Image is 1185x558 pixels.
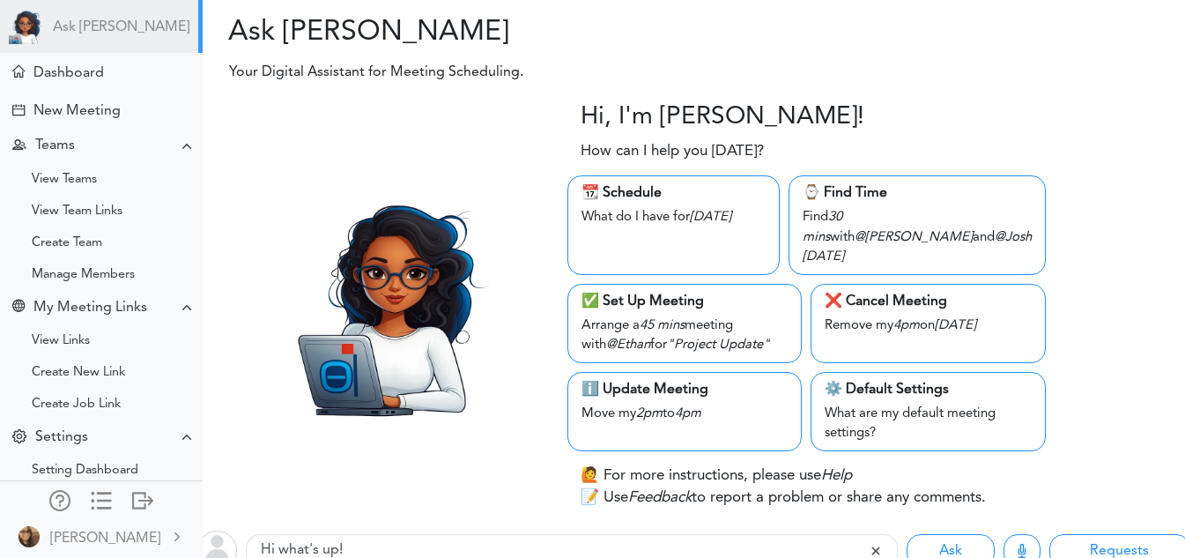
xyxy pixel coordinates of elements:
[640,319,685,332] i: 45 mins
[91,490,112,515] a: Change side menu
[2,517,201,556] a: [PERSON_NAME]
[32,400,121,409] div: Create Job Link
[821,468,852,483] i: Help
[581,379,788,400] div: ℹ️ Update Meeting
[825,291,1031,312] div: ❌ Cancel Meeting
[893,319,920,332] i: 4pm
[33,103,121,120] div: New Meeting
[32,271,135,279] div: Manage Members
[606,339,650,352] i: @Ethan
[803,211,842,244] i: 30 mins
[935,319,976,332] i: [DATE]
[581,103,864,133] h3: Hi, I'm [PERSON_NAME]!
[581,312,788,356] div: Arrange a meeting with for
[667,339,770,352] i: "Project Update"
[33,65,104,82] div: Dashboard
[675,407,701,420] i: 4pm
[19,526,40,547] img: +4B+fMAAAABklEQVQDAAxs2c6RX3dzAAAAAElFTkSuQmCC
[581,204,766,228] div: What do I have for
[91,490,112,508] div: Show only icons
[50,528,160,549] div: [PERSON_NAME]
[132,490,153,508] div: Log out
[855,231,973,244] i: @[PERSON_NAME]
[35,429,88,446] div: Settings
[217,62,905,83] p: Your Digital Assistant for Meeting Scheduling.
[12,429,26,446] div: Change Settings
[32,368,125,377] div: Create New Link
[53,19,189,36] a: Ask [PERSON_NAME]
[690,211,731,224] i: [DATE]
[32,175,97,184] div: View Teams
[32,239,102,248] div: Create Team
[636,407,663,420] i: 2pm
[49,490,70,508] div: Manage Members and Externals
[825,379,1031,400] div: ⚙️ Default Settings
[32,207,122,216] div: View Team Links
[32,466,138,475] div: Setting Dashboard
[581,140,764,163] p: How can I help you [DATE]?
[825,400,1031,444] div: What are my default meeting settings?
[803,182,1032,204] div: ⌚️ Find Time
[264,182,512,430] img: Zara.png
[581,487,986,510] p: 📝 Use to report a problem or share any comments.
[32,337,90,346] div: View Links
[581,182,766,204] div: 📆 Schedule
[9,9,44,44] img: Powered by TEAMCAL AI
[12,300,25,316] div: Share Meeting Link
[581,465,852,487] p: 🙋 For more instructions, please use
[581,400,788,425] div: Move my to
[35,138,75,154] div: Teams
[581,291,788,312] div: ✅ Set Up Meeting
[995,231,1032,244] i: @Josh
[803,250,844,264] i: [DATE]
[12,104,25,116] div: Creating Meeting
[825,312,1031,337] div: Remove my on
[803,204,1032,268] div: Find with and
[216,16,681,49] h2: Ask [PERSON_NAME]
[12,65,25,78] div: Home
[33,300,147,316] div: My Meeting Links
[628,490,692,505] i: Feedback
